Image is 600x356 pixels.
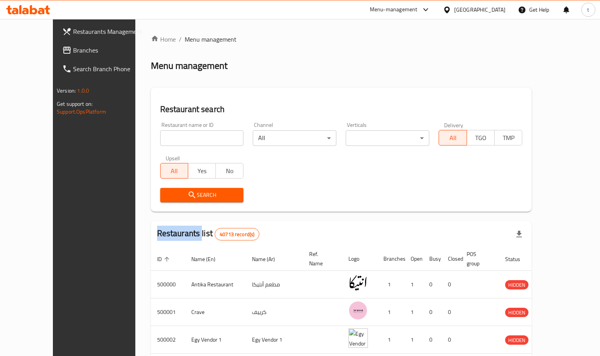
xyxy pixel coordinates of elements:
div: All [253,130,336,146]
span: Yes [191,165,213,177]
td: Egy Vendor 1 [246,326,303,354]
h2: Menu management [151,60,227,72]
span: HIDDEN [505,336,528,345]
span: Restaurants Management [73,27,147,36]
td: 0 [442,271,460,298]
div: Total records count [215,228,259,240]
td: 500000 [151,271,185,298]
div: [GEOGRAPHIC_DATA] [454,5,506,14]
img: Egy Vendor 1 [348,328,368,348]
span: Menu management [185,35,236,44]
button: TMP [494,130,522,146]
td: 0 [423,298,442,326]
button: All [160,163,188,179]
td: 500001 [151,298,185,326]
a: Support.OpsPlatform [57,107,106,117]
td: 1 [377,326,404,354]
td: 1 [404,326,423,354]
span: Name (En) [191,254,226,264]
td: Antika Restaurant [185,271,246,298]
span: All [442,132,464,144]
span: Search [166,190,238,200]
span: HIDDEN [505,308,528,317]
span: t [587,5,589,14]
td: 0 [423,271,442,298]
span: Search Branch Phone [73,64,147,74]
span: Get support on: [57,99,93,109]
span: No [219,165,240,177]
span: POS group [467,249,490,268]
span: 40713 record(s) [215,231,259,238]
img: Antika Restaurant [348,273,368,293]
td: مطعم أنتيكا [246,271,303,298]
label: Delivery [444,122,464,128]
h2: Restaurants list [157,228,260,240]
button: Search [160,188,244,202]
a: Search Branch Phone [56,60,153,78]
span: All [164,165,185,177]
td: Crave [185,298,246,326]
th: Closed [442,247,460,271]
div: HIDDEN [505,308,528,317]
span: Version: [57,86,76,96]
button: Yes [188,163,216,179]
th: Busy [423,247,442,271]
a: Home [151,35,176,44]
span: Ref. Name [309,249,333,268]
button: TGO [467,130,495,146]
th: Branches [377,247,404,271]
img: Crave [348,301,368,320]
td: 500002 [151,326,185,354]
span: 1.0.0 [77,86,89,96]
span: HIDDEN [505,281,528,289]
h2: Restaurant search [160,103,523,115]
label: Upsell [166,155,180,161]
a: Branches [56,41,153,60]
th: Logo [342,247,377,271]
span: TMP [498,132,519,144]
a: Restaurants Management [56,22,153,41]
div: ​ [346,130,429,146]
th: Open [404,247,423,271]
div: Menu-management [370,5,418,14]
button: No [215,163,243,179]
td: 1 [377,271,404,298]
li: / [179,35,182,44]
td: Egy Vendor 1 [185,326,246,354]
td: 0 [442,298,460,326]
td: 1 [404,298,423,326]
div: Export file [510,225,528,244]
span: Branches [73,46,147,55]
span: ID [157,254,172,264]
td: كرييف [246,298,303,326]
nav: breadcrumb [151,35,532,44]
td: 0 [442,326,460,354]
button: All [439,130,467,146]
span: TGO [470,132,492,144]
span: Name (Ar) [252,254,285,264]
span: Status [505,254,530,264]
td: 1 [377,298,404,326]
td: 0 [423,326,442,354]
td: 1 [404,271,423,298]
input: Search for restaurant name or ID.. [160,130,244,146]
